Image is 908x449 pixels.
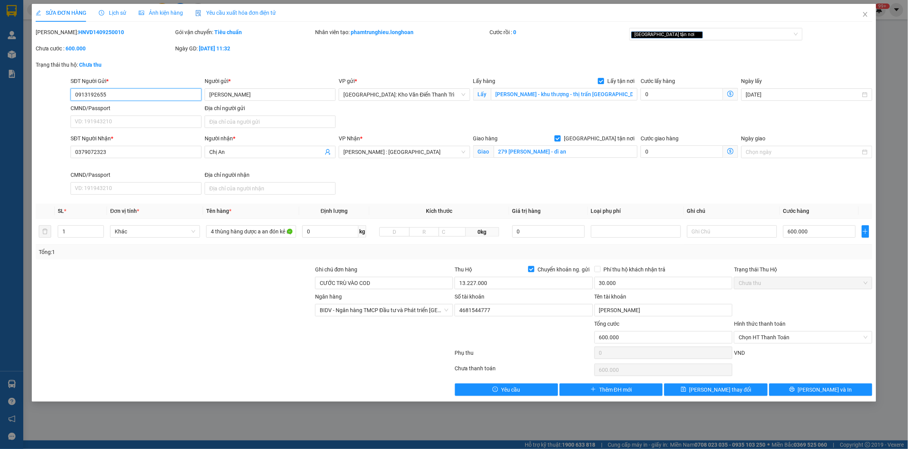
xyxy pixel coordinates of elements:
div: [PERSON_NAME]: [36,28,174,36]
button: plusThêm ĐH mới [560,383,663,396]
span: kg [358,225,366,238]
input: Lấy tận nơi [491,88,638,100]
div: Cước rồi : [490,28,628,36]
span: Lịch sử [99,10,126,16]
span: VP Nhận [339,135,360,142]
b: 600.000 [65,45,86,52]
span: Khác [115,226,195,237]
b: HNVD1409250010 [78,29,124,35]
span: Chưa thu [739,277,867,289]
span: Tổng cước [594,321,620,327]
span: printer [789,387,795,393]
th: Loại phụ phí [588,204,684,219]
input: Số tài khoản [455,304,593,316]
input: Ngày lấy [746,90,861,99]
span: Ảnh kiện hàng [139,10,183,16]
b: 0 [513,29,517,35]
div: Chưa cước : [36,44,174,53]
span: Phí thu hộ khách nhận trả [601,265,669,274]
span: Tên hàng [206,208,231,214]
span: Đơn vị tính [110,208,139,214]
img: icon [195,10,202,16]
div: SĐT Người Nhận [71,134,202,143]
span: dollar-circle [727,148,734,154]
div: Gói vận chuyển: [175,28,313,36]
span: Chuyển khoản ng. gửi [534,265,593,274]
span: dollar-circle [727,91,734,97]
button: save[PERSON_NAME] thay đổi [664,383,767,396]
span: save [681,387,686,393]
span: exclamation-circle [493,387,498,393]
span: user-add [325,149,331,155]
span: [PERSON_NAME] và In [798,385,852,394]
span: VND [734,350,745,356]
div: Phụ thu [454,349,593,362]
button: plus [862,225,869,238]
span: Giá trị hàng [512,208,541,214]
span: plus [591,387,596,393]
b: phamtrunghieu.longhoan [351,29,414,35]
span: BIDV - Ngân hàng TMCP Đầu tư và Phát triển Việt Nam [320,304,448,316]
input: R [409,227,439,237]
div: VP gửi [339,77,470,85]
div: Người nhận [205,134,336,143]
span: clock-circle [99,10,104,16]
span: Lấy tận nơi [604,77,637,85]
span: [PERSON_NAME] thay đổi [689,385,751,394]
button: delete [39,225,51,238]
span: SL [58,208,64,214]
span: Yêu cầu [501,385,520,394]
div: Nhân viên tạo: [315,28,488,36]
span: Kích thước [426,208,452,214]
th: Ghi chú [684,204,780,219]
span: Thêm ĐH mới [599,385,632,394]
span: Lấy [473,88,491,100]
input: Địa chỉ của người nhận [205,182,336,195]
span: edit [36,10,41,16]
input: Ghi Chú [687,225,777,238]
span: 0kg [466,227,499,237]
label: Ngày giao [741,135,766,142]
div: CMND/Passport [71,171,202,179]
span: Giao [473,145,494,158]
input: VD: Bàn, Ghế [206,225,296,238]
input: Giao tận nơi [494,145,638,158]
label: Hình thức thanh toán [734,321,786,327]
span: close [696,33,700,36]
label: Cước lấy hàng [641,78,675,84]
label: Số tài khoản [455,294,484,300]
input: Địa chỉ của người gửi [205,116,336,128]
span: Yêu cầu xuất hóa đơn điện tử [195,10,276,16]
span: [GEOGRAPHIC_DATA] tận nơi [561,134,637,143]
span: Giao hàng [473,135,498,142]
span: [GEOGRAPHIC_DATA] tận nơi [631,31,703,38]
button: Close [855,4,876,26]
span: Cước hàng [783,208,810,214]
button: exclamation-circleYêu cầu [455,383,558,396]
span: close [862,11,868,17]
label: Ngày lấy [741,78,762,84]
span: Hà Nội: Kho Văn Điển Thanh Trì [343,89,465,100]
b: Chưa thu [79,62,102,68]
div: SĐT Người Gửi [71,77,202,85]
div: Ngày GD: [175,44,313,53]
div: Trạng thái Thu Hộ [734,265,872,274]
div: Tổng: 1 [39,248,350,256]
input: Cước lấy hàng [641,88,723,100]
span: Thu Hộ [455,266,472,273]
div: Địa chỉ người gửi [205,104,336,112]
b: [DATE] 11:32 [199,45,230,52]
label: Ghi chú đơn hàng [315,266,358,273]
span: picture [139,10,144,16]
input: Ngày giao [746,148,861,156]
span: SỬA ĐƠN HÀNG [36,10,86,16]
label: Cước giao hàng [641,135,679,142]
div: Trạng thái thu hộ: [36,60,209,69]
button: printer[PERSON_NAME] và In [769,383,872,396]
span: Định lượng [321,208,348,214]
input: Tên tài khoản [594,304,732,316]
b: Tiêu chuẩn [214,29,242,35]
label: Tên tài khoản [594,294,627,300]
input: D [379,227,410,237]
input: C [439,227,466,237]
